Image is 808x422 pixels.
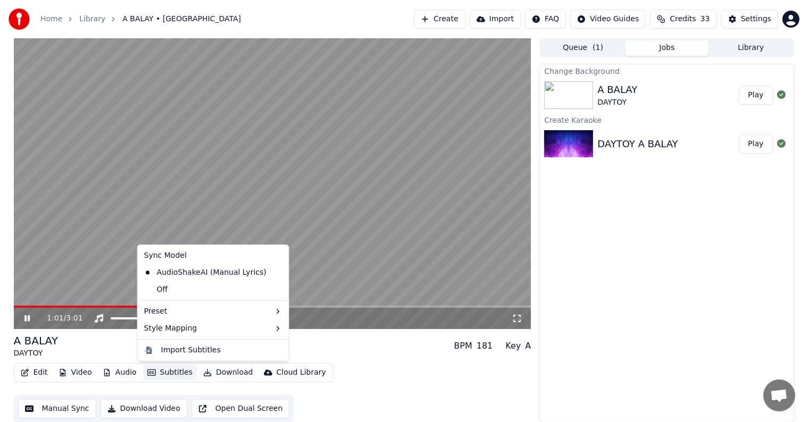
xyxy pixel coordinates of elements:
div: DAYTOY A BALAY [597,137,678,151]
span: Credits [670,14,696,24]
div: Open chat [763,379,795,411]
div: Key [505,340,521,352]
img: youka [9,9,30,30]
button: FAQ [525,10,566,29]
div: 181 [477,340,493,352]
span: 1:01 [47,313,63,324]
a: Library [79,14,105,24]
span: 33 [701,14,710,24]
button: Play [739,86,772,105]
button: Download Video [101,399,187,418]
button: Audio [98,365,141,380]
button: Library [709,40,793,56]
button: Subtitles [143,365,197,380]
div: AudioShakeAI (Manual Lyrics) [140,264,271,281]
button: Edit [16,365,52,380]
div: Style Mapping [140,320,287,337]
span: 3:01 [66,313,82,324]
div: Sync Model [140,247,287,264]
span: ( 1 ) [593,43,603,53]
button: Manual Sync [18,399,96,418]
div: DAYTOY [597,97,637,108]
nav: breadcrumb [40,14,241,24]
button: Video Guides [570,10,646,29]
button: Import [470,10,521,29]
span: A BALAY • [GEOGRAPHIC_DATA] [122,14,241,24]
div: DAYTOY [14,348,58,359]
div: Settings [741,14,771,24]
div: Preset [140,303,287,320]
a: Home [40,14,62,24]
button: Queue [541,40,625,56]
div: Cloud Library [277,367,326,378]
button: Credits33 [650,10,717,29]
div: Off [140,281,287,298]
button: Jobs [625,40,709,56]
div: A BALAY [14,333,58,348]
div: A [525,340,531,352]
div: Create Karaoke [540,113,794,126]
button: Settings [721,10,778,29]
button: Play [739,134,772,154]
button: Download [199,365,257,380]
button: Open Dual Screen [191,399,290,418]
div: A BALAY [597,82,637,97]
button: Video [54,365,96,380]
button: Create [414,10,465,29]
div: BPM [454,340,472,352]
div: Import Subtitles [161,345,221,356]
div: / [47,313,72,324]
div: Change Background [540,64,794,77]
